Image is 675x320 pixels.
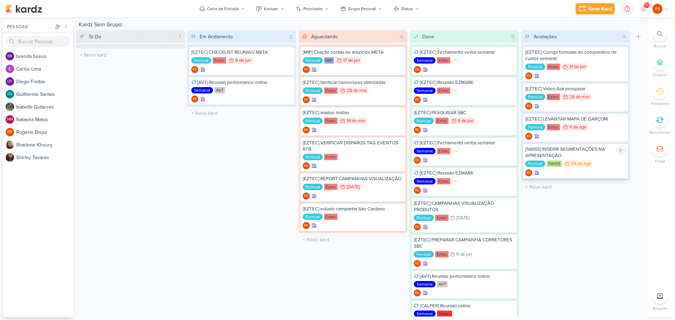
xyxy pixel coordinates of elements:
div: 1 [176,33,184,40]
div: R o g e r i o B i s p o [16,129,73,136]
p: RS [304,98,308,102]
div: Renan Sena [525,72,532,79]
div: Renan Sena [303,66,310,73]
div: Renan Sena [525,103,532,110]
div: 11 [508,33,517,40]
div: Prioridade Média [452,57,459,64]
div: Criador(a): Renan Sena [191,96,198,103]
div: Criador(a): Renan Sena [525,169,532,176]
div: Ligar relógio [616,145,626,155]
div: Eztec [437,87,450,94]
p: Pendente [651,100,669,107]
div: SWISS [547,161,562,167]
div: G u i l h e r m e S a n t o s [16,91,73,98]
div: Criador(a): Renan Sena [414,96,421,103]
p: bb [7,54,12,58]
div: Eztec [435,251,449,257]
div: Eztec [437,57,450,64]
div: Criador(a): Renan Sena [303,222,310,229]
p: RS [193,68,197,72]
div: Prioridade Média [452,87,459,94]
div: [EZTEC] Corrigir formulas do comparativo de custos semanal [525,49,626,62]
div: brenda bosso [6,52,14,60]
div: 31 de jan [569,65,586,69]
p: Arquivo [652,305,667,312]
img: Isabella Gutierres [6,103,14,111]
div: [EZTEC] REPORT CAMPANHAS VISUALIZAÇÃO [303,176,403,182]
div: [EZTEC] Fechamento verba semanal [414,140,514,146]
div: Pontual [303,154,323,160]
p: GS [7,92,12,96]
p: Recorrente [649,129,670,136]
div: Renan Sena [414,157,421,164]
div: [MIP] Criação contas de anuncios META [303,49,403,55]
div: Pontual [525,124,545,130]
p: RS [304,129,308,132]
div: Criador(a): Renan Sena [303,66,310,73]
p: RS [655,6,660,12]
input: + Novo kard [522,182,629,192]
div: Criador(a): Renan Sena [414,260,421,267]
div: Eztec [547,124,560,130]
div: Semanal [414,178,436,184]
div: Criador(a): Renan Sena [414,157,421,164]
p: RS [193,98,197,101]
div: Eztec [324,184,337,190]
div: Pontual [414,118,434,124]
img: Carlos Lima [6,65,14,73]
div: Pontual [303,87,323,94]
div: Kardz Sem Grupo: [76,20,645,30]
div: 28 de mar [347,89,367,93]
div: Calper [437,311,452,317]
p: RS [415,98,419,102]
p: RS [527,74,531,78]
p: RS [415,292,419,295]
div: [AVT] Reuniao performance online [414,273,514,280]
div: Eztec [547,64,560,70]
input: + Novo kard [77,50,184,60]
div: D i e g o F r e i t a s [16,78,73,85]
div: Criador(a): Renan Sena [303,96,310,103]
div: Pontual [525,161,545,167]
div: Renan Sena [414,260,421,267]
div: 6 de jun [235,58,251,63]
p: RS [415,159,419,162]
div: [EZTEC] PREPARAR CAMPANHA CORRETORES SBC [414,237,514,249]
div: Eztec [324,214,337,220]
div: [EZTEC] analise midias [303,110,403,116]
div: Pontual [303,184,323,190]
div: Criador(a): Renan Sena [525,72,532,79]
div: [EZTEC] CAMPANHAS VISUALIZAÇÃO PRODUTOS [414,200,514,213]
div: Eztec [437,148,450,154]
div: Eztec [324,154,337,160]
div: 2 [287,33,295,40]
input: + Novo kard [188,108,295,118]
button: Novo Kard [576,3,615,14]
div: Novo Kard [588,5,612,13]
div: 11 de ago [569,125,586,130]
div: Criador(a): Renan Sena [191,66,198,73]
div: MIP [324,57,334,64]
div: Eztec [547,94,560,100]
div: [EZTEC] VERIFICAR DISPAROS TAG EVENTOS RTB [303,140,403,152]
div: 6 de jun [456,252,472,257]
div: I s a b e l l a G u t i e r r e s [16,103,73,111]
div: Renan Sena [414,223,421,230]
img: Shirley Tavares [6,153,14,162]
div: Semanal [414,281,436,287]
p: RS [415,189,419,192]
div: Semanal [414,311,436,317]
div: Renan Sena [303,162,310,169]
div: Pontual [303,118,323,124]
div: Natasha Matos [6,115,14,124]
img: Sharlene Khoury [6,141,14,149]
div: Rogerio Bispo [6,128,14,136]
div: Renan Sena [414,126,421,133]
div: Renan Sena [303,222,310,229]
p: RS [527,171,531,175]
input: + Novo kard [300,235,406,245]
div: Renan Sena [652,4,662,14]
div: Eztec [437,178,450,184]
p: RS [415,262,419,266]
p: RS [304,195,308,198]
